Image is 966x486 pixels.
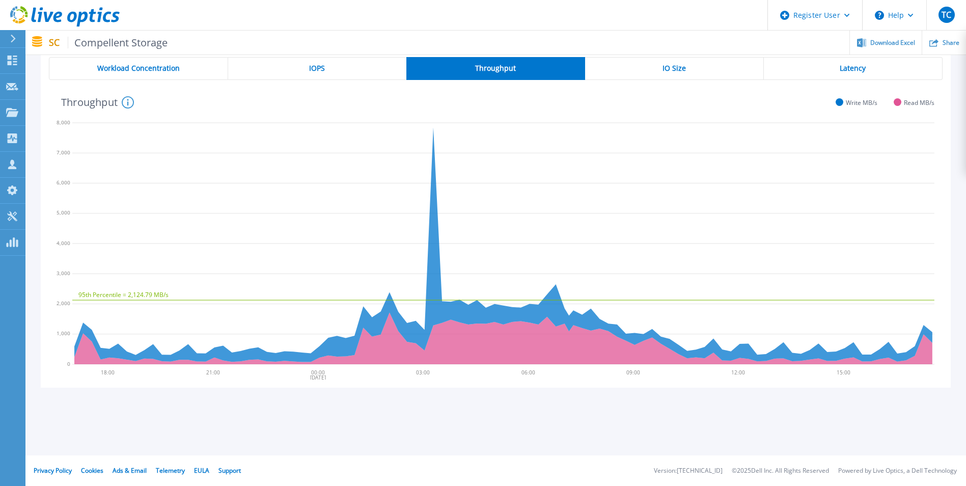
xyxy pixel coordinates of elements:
[68,37,168,48] span: Compellent Storage
[218,466,241,475] a: Support
[846,99,877,106] span: Write MB/s
[942,11,951,19] span: TC
[840,64,866,72] span: Latency
[61,96,134,109] h4: Throughput
[78,290,169,299] text: 95th Percentile = 2,124.79 MB/s
[57,179,70,186] text: 6,000
[663,64,686,72] span: IO Size
[627,369,641,376] text: 09:00
[101,369,115,376] text: 18:00
[943,40,959,46] span: Share
[57,209,70,216] text: 5,000
[57,300,70,307] text: 2,000
[57,330,70,337] text: 1,000
[57,119,70,126] text: 8,000
[49,37,168,48] p: SC
[311,374,326,381] text: [DATE]
[654,468,723,474] li: Version: [TECHNICAL_ID]
[57,149,70,156] text: 7,000
[97,64,180,72] span: Workload Concentration
[194,466,209,475] a: EULA
[57,239,70,247] text: 4,000
[206,369,220,376] text: 21:00
[67,360,70,367] text: 0
[732,369,746,376] text: 12:00
[81,466,103,475] a: Cookies
[475,64,516,72] span: Throughput
[838,369,851,376] text: 15:00
[156,466,185,475] a: Telemetry
[838,468,957,474] li: Powered by Live Optics, a Dell Technology
[904,99,934,106] span: Read MB/s
[113,466,147,475] a: Ads & Email
[870,40,915,46] span: Download Excel
[309,64,325,72] span: IOPS
[312,369,325,376] text: 00:00
[522,369,536,376] text: 06:00
[417,369,431,376] text: 03:00
[57,269,70,277] text: 3,000
[34,466,72,475] a: Privacy Policy
[732,468,829,474] li: © 2025 Dell Inc. All Rights Reserved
